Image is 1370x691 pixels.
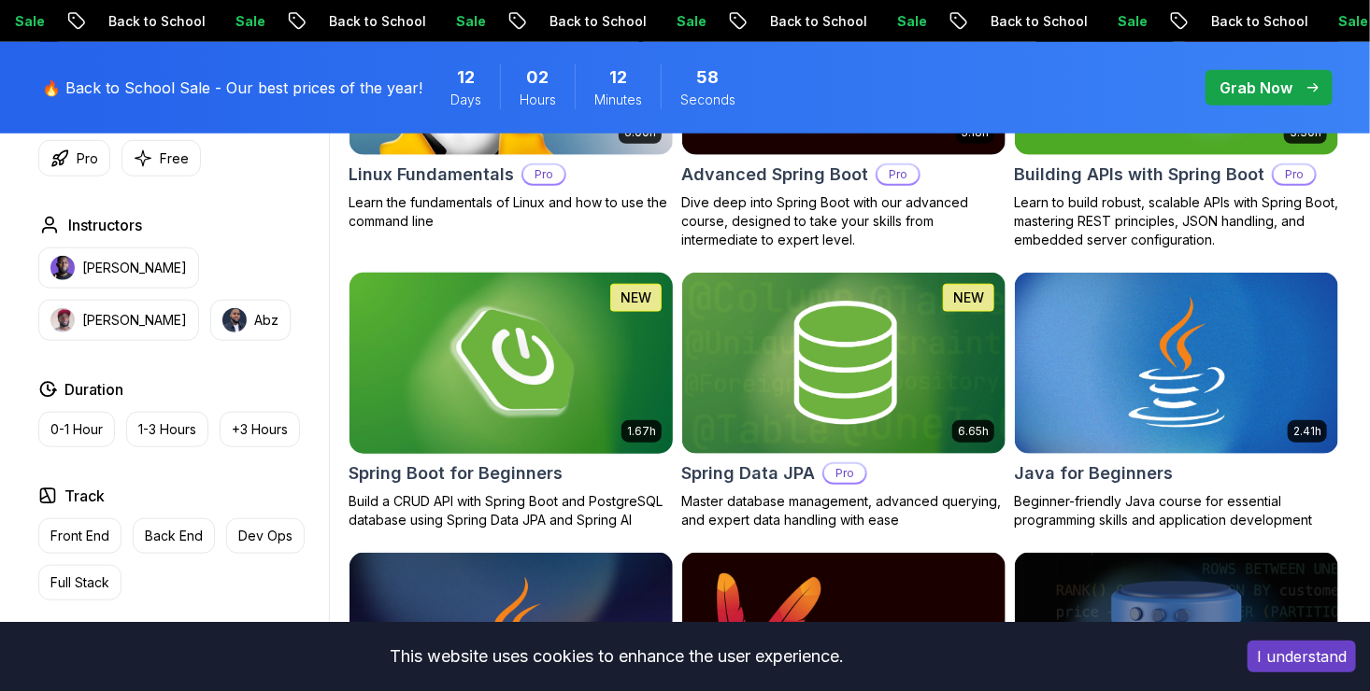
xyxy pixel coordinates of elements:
[1014,460,1173,487] h2: Java for Beginners
[349,162,514,188] h2: Linux Fundamentals
[527,64,549,91] span: 2 Hours
[220,412,300,447] button: +3 Hours
[627,424,656,439] p: 1.67h
[1014,272,1339,529] a: Java for Beginners card2.41hJava for BeginnersBeginner-friendly Java course for essential program...
[1014,492,1339,529] p: Beginner-friendly Java course for essential programming skills and application development
[681,162,868,188] h2: Advanced Spring Boot
[50,527,109,545] p: Front End
[349,272,674,529] a: Spring Boot for Beginners card1.67hNEWSpring Boot for BeginnersBuild a CRUD API with Spring Boot ...
[1092,12,1152,31] p: Sale
[349,492,674,529] p: Build a CRUD API with Spring Boot and PostgreSQL database using Spring Data JPA and Spring AI
[68,214,142,236] h2: Instructors
[457,64,475,91] span: 12 Days
[524,12,651,31] p: Back to School
[824,464,865,483] p: Pro
[304,12,431,31] p: Back to School
[651,12,711,31] p: Sale
[1293,424,1321,439] p: 2.41h
[878,165,919,184] p: Pro
[83,12,210,31] p: Back to School
[431,12,491,31] p: Sale
[254,311,278,330] p: Abz
[210,12,270,31] p: Sale
[965,12,1092,31] p: Back to School
[594,91,642,109] span: Minutes
[349,460,563,487] h2: Spring Boot for Beginners
[958,424,989,439] p: 6.65h
[681,460,815,487] h2: Spring Data JPA
[609,64,627,91] span: 12 Minutes
[1014,162,1264,188] h2: Building APIs with Spring Boot
[38,518,121,554] button: Front End
[145,527,203,545] p: Back End
[138,420,196,439] p: 1-3 Hours
[222,308,247,332] img: instructor img
[38,565,121,600] button: Full Stack
[1274,165,1315,184] p: Pro
[745,12,872,31] p: Back to School
[1220,77,1292,99] p: Grab Now
[14,636,1220,677] div: This website uses cookies to enhance the user experience.
[133,518,215,554] button: Back End
[50,256,75,280] img: instructor img
[1248,641,1356,672] button: Accept cookies
[160,149,189,168] p: Free
[50,308,75,332] img: instructor img
[64,378,123,401] h2: Duration
[523,165,564,184] p: Pro
[621,289,651,307] p: NEW
[210,300,291,341] button: instructor imgAbz
[77,149,98,168] p: Pro
[50,573,109,592] p: Full Stack
[38,412,115,447] button: 0-1 Hour
[82,311,187,330] p: [PERSON_NAME]
[238,527,293,545] p: Dev Ops
[38,247,199,289] button: instructor img[PERSON_NAME]
[681,492,1006,529] p: Master database management, advanced querying, and expert data handling with ease
[953,289,984,307] p: NEW
[872,12,932,31] p: Sale
[126,412,208,447] button: 1-3 Hours
[1015,273,1338,454] img: Java for Beginners card
[1014,193,1339,249] p: Learn to build robust, scalable APIs with Spring Boot, mastering REST principles, JSON handling, ...
[682,273,1006,454] img: Spring Data JPA card
[226,518,305,554] button: Dev Ops
[38,140,110,176] button: Pro
[697,64,720,91] span: 58 Seconds
[681,272,1006,529] a: Spring Data JPA card6.65hNEWSpring Data JPAProMaster database management, advanced querying, and ...
[520,91,556,109] span: Hours
[38,300,199,341] button: instructor img[PERSON_NAME]
[232,420,288,439] p: +3 Hours
[450,91,481,109] span: Days
[680,91,735,109] span: Seconds
[82,259,187,277] p: [PERSON_NAME]
[50,420,103,439] p: 0-1 Hour
[1186,12,1313,31] p: Back to School
[349,193,674,231] p: Learn the fundamentals of Linux and how to use the command line
[64,485,105,507] h2: Track
[341,268,680,458] img: Spring Boot for Beginners card
[42,77,422,99] p: 🔥 Back to School Sale - Our best prices of the year!
[121,140,201,176] button: Free
[681,193,1006,249] p: Dive deep into Spring Boot with our advanced course, designed to take your skills from intermedia...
